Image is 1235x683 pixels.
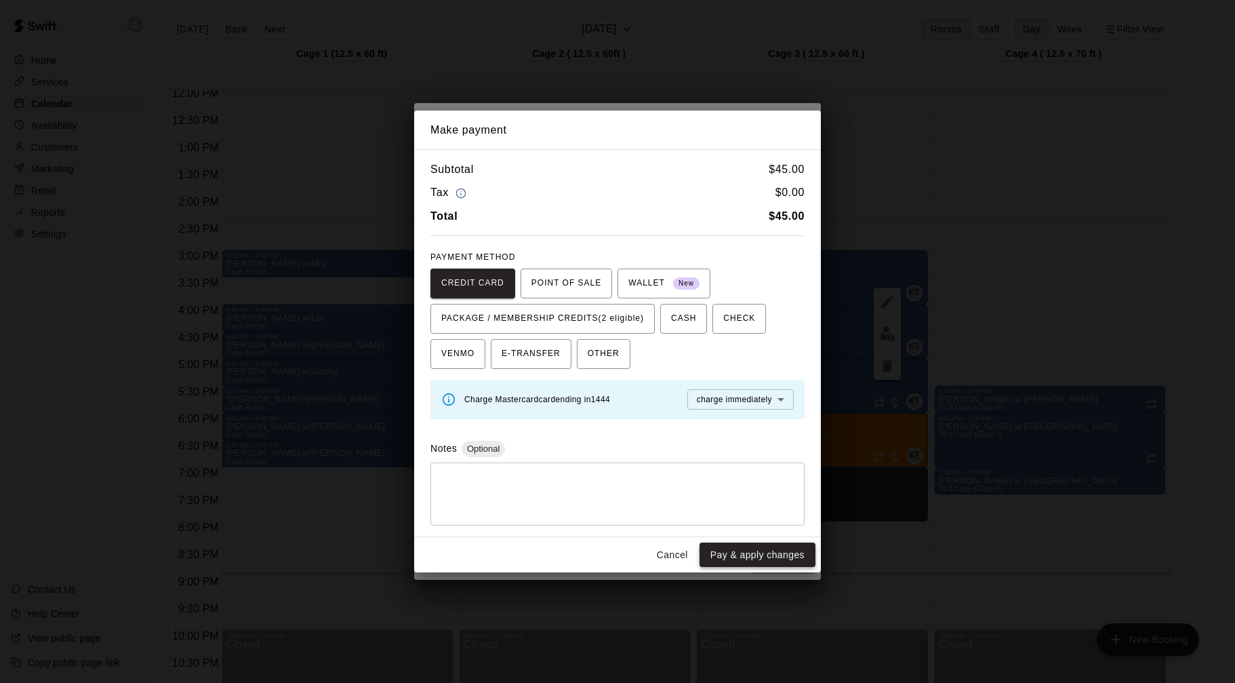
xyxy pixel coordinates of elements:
[700,543,815,568] button: Pay & apply changes
[775,184,805,202] h6: $ 0.00
[651,543,694,568] button: Cancel
[430,304,655,334] button: PACKAGE / MEMBERSHIP CREDITS(2 eligible)
[712,304,766,334] button: CHECK
[462,444,505,454] span: Optional
[491,339,571,369] button: E-TRANSFER
[441,343,474,365] span: VENMO
[430,184,470,202] h6: Tax
[414,111,821,150] h2: Make payment
[531,273,601,294] span: POINT OF SALE
[441,273,504,294] span: CREDIT CARD
[577,339,630,369] button: OTHER
[430,339,485,369] button: VENMO
[430,161,474,178] h6: Subtotal
[673,275,700,293] span: New
[430,269,515,298] button: CREDIT CARD
[430,252,515,262] span: PAYMENT METHOD
[769,210,805,222] b: $ 45.00
[628,273,700,294] span: WALLET
[671,308,696,330] span: CASH
[521,269,612,298] button: POINT OF SALE
[588,343,620,365] span: OTHER
[502,343,561,365] span: E-TRANSFER
[697,395,772,404] span: charge immediately
[723,308,755,330] span: CHECK
[430,443,457,454] label: Notes
[769,161,805,178] h6: $ 45.00
[464,395,610,404] span: Charge Mastercard card ending in 1444
[430,210,458,222] b: Total
[441,308,644,330] span: PACKAGE / MEMBERSHIP CREDITS (2 eligible)
[660,304,707,334] button: CASH
[617,269,710,298] button: WALLET New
